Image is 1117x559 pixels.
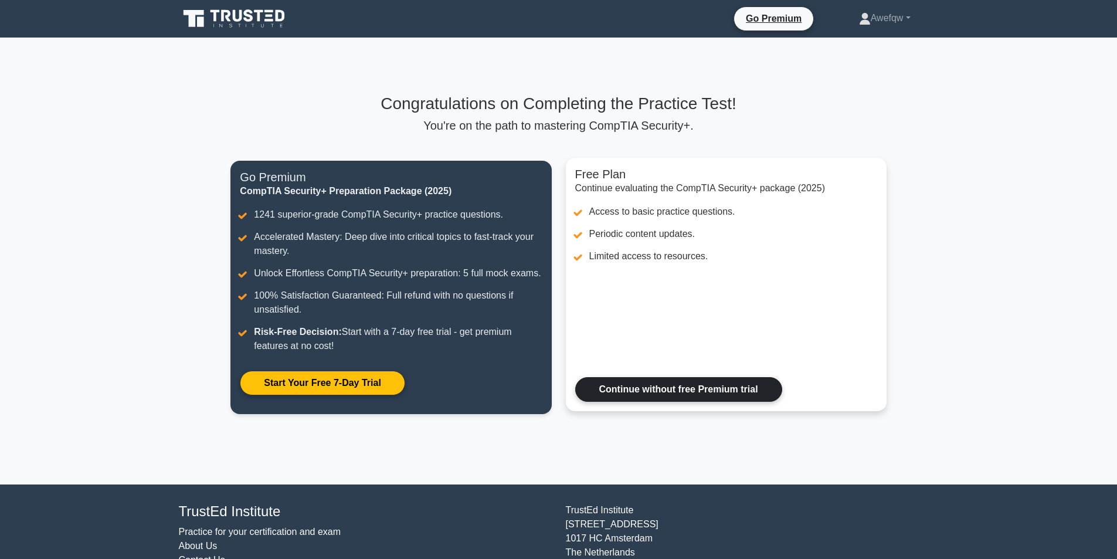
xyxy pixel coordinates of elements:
h3: Congratulations on Completing the Practice Test! [230,94,886,114]
a: Awefqw [831,6,939,30]
a: Practice for your certification and exam [179,527,341,537]
a: Continue without free Premium trial [575,377,782,402]
a: Go Premium [739,11,809,26]
a: About Us [179,541,218,551]
a: Start Your Free 7-Day Trial [240,371,405,395]
p: You're on the path to mastering CompTIA Security+. [230,118,886,133]
h4: TrustEd Institute [179,503,552,520]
